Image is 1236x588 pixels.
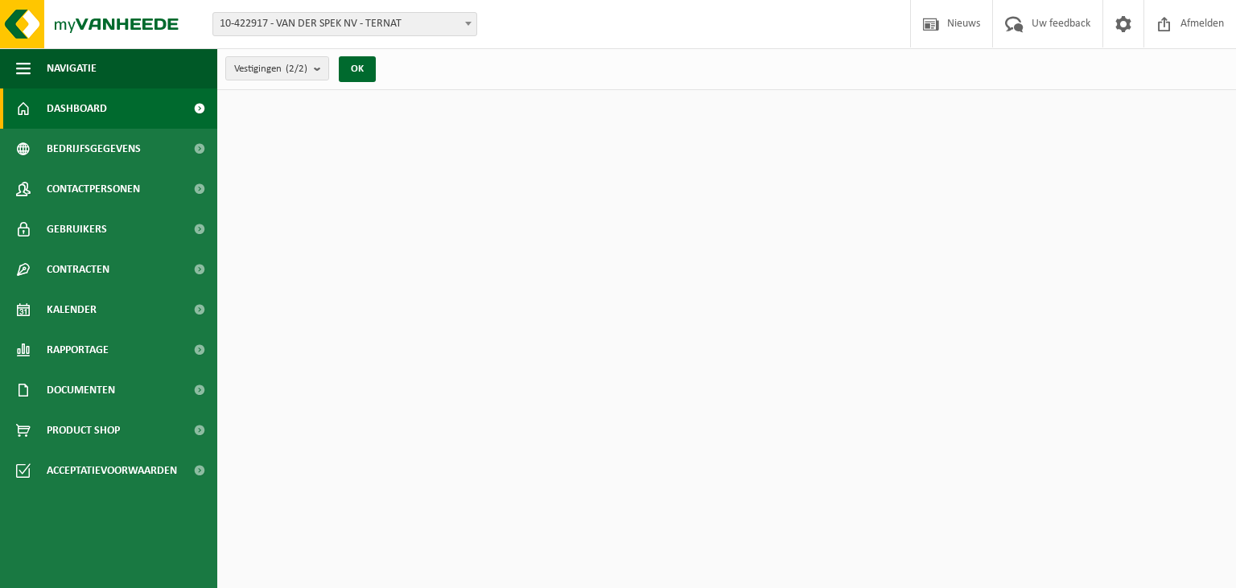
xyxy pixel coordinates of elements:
span: 10-422917 - VAN DER SPEK NV - TERNAT [213,13,476,35]
span: Vestigingen [234,57,307,81]
span: Acceptatievoorwaarden [47,450,177,491]
span: Rapportage [47,330,109,370]
span: Kalender [47,290,97,330]
span: Contactpersonen [47,169,140,209]
span: 10-422917 - VAN DER SPEK NV - TERNAT [212,12,477,36]
span: Product Shop [47,410,120,450]
span: Navigatie [47,48,97,88]
button: OK [339,56,376,82]
span: Dashboard [47,88,107,129]
span: Documenten [47,370,115,410]
span: Bedrijfsgegevens [47,129,141,169]
span: Gebruikers [47,209,107,249]
span: Contracten [47,249,109,290]
button: Vestigingen(2/2) [225,56,329,80]
count: (2/2) [286,64,307,74]
iframe: chat widget [8,553,269,588]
